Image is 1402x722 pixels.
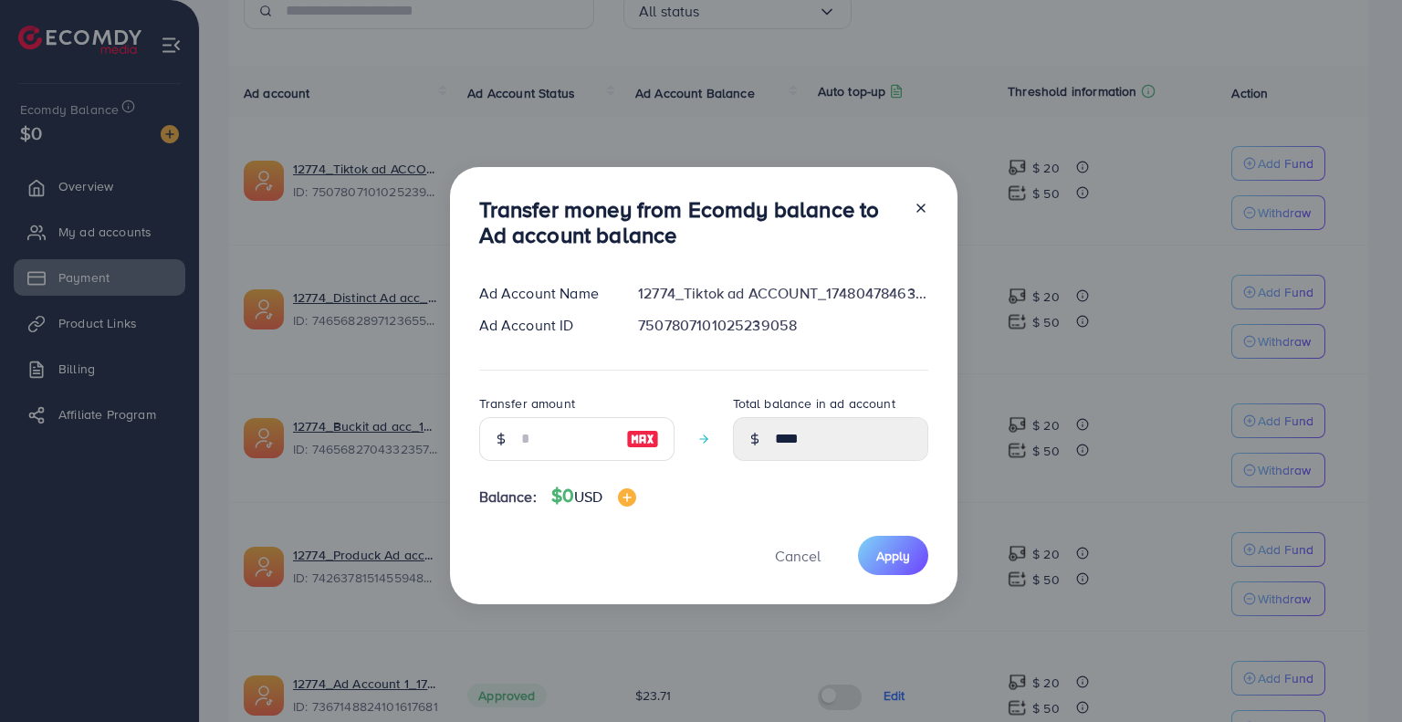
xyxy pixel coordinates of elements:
span: Cancel [775,546,821,566]
img: image [618,488,636,507]
button: Cancel [752,536,843,575]
div: 7507807101025239058 [623,315,942,336]
span: Apply [876,547,910,565]
h3: Transfer money from Ecomdy balance to Ad account balance [479,196,899,249]
h4: $0 [551,485,636,507]
div: 12774_Tiktok ad ACCOUNT_1748047846338 [623,283,942,304]
label: Transfer amount [479,394,575,413]
img: image [626,428,659,450]
label: Total balance in ad account [733,394,895,413]
div: Ad Account ID [465,315,624,336]
button: Apply [858,536,928,575]
span: USD [574,487,602,507]
div: Ad Account Name [465,283,624,304]
span: Balance: [479,487,537,507]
